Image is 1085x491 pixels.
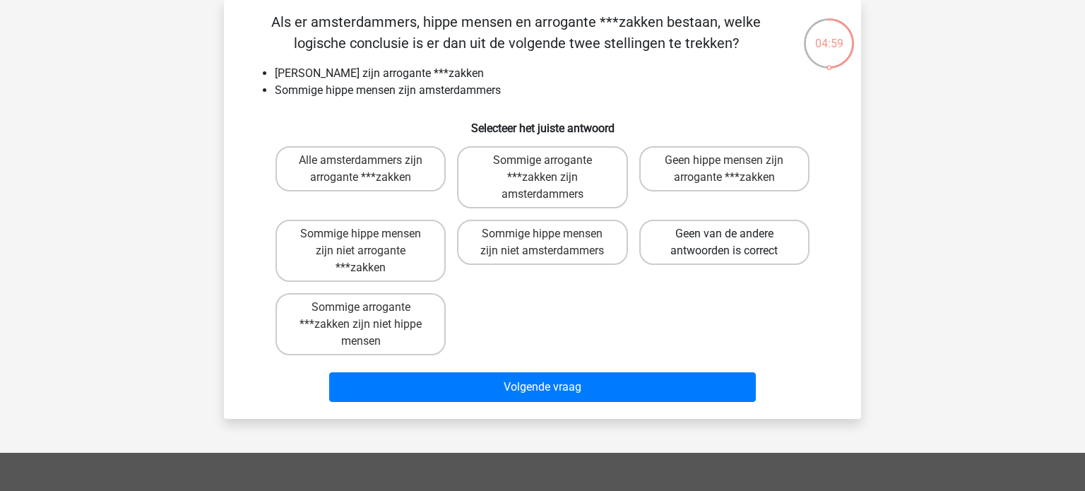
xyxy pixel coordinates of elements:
li: Sommige hippe mensen zijn amsterdammers [275,82,838,99]
label: Sommige hippe mensen zijn niet amsterdammers [457,220,627,265]
label: Sommige hippe mensen zijn niet arrogante ***zakken [275,220,446,282]
label: Sommige arrogante ***zakken zijn niet hippe mensen [275,293,446,355]
label: Geen hippe mensen zijn arrogante ***zakken [639,146,810,191]
label: Alle amsterdammers zijn arrogante ***zakken [275,146,446,191]
label: Sommige arrogante ***zakken zijn amsterdammers [457,146,627,208]
h6: Selecteer het juiste antwoord [247,110,838,135]
button: Volgende vraag [329,372,757,402]
label: Geen van de andere antwoorden is correct [639,220,810,265]
p: Als er amsterdammers, hippe mensen en arrogante ***zakken bestaan, welke logische conclusie is er... [247,11,785,54]
div: 04:59 [802,17,855,52]
li: [PERSON_NAME] zijn arrogante ***zakken [275,65,838,82]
